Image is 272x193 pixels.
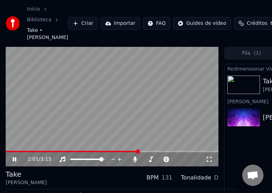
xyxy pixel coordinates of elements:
span: ( 1 ) [254,50,261,57]
div: Tonalidade [181,173,211,182]
button: Importar [101,17,140,30]
a: Bate-papo aberto [242,165,263,186]
button: FAQ [143,17,170,30]
span: 3:15 [40,156,51,163]
div: D [214,173,218,182]
a: Início [27,6,40,13]
div: 131 [161,173,172,182]
nav: breadcrumb [27,6,68,41]
button: Guides de vídeo [173,17,231,30]
span: Take • [PERSON_NAME] [27,27,68,41]
div: / [28,156,45,163]
div: BPM [146,173,159,182]
img: youka [6,16,20,31]
span: 2:01 [28,156,39,163]
span: Créditos [247,20,267,27]
a: Biblioteca [27,16,51,23]
div: Take [6,169,47,179]
div: [PERSON_NAME] [6,179,47,186]
button: Criar [68,17,98,30]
